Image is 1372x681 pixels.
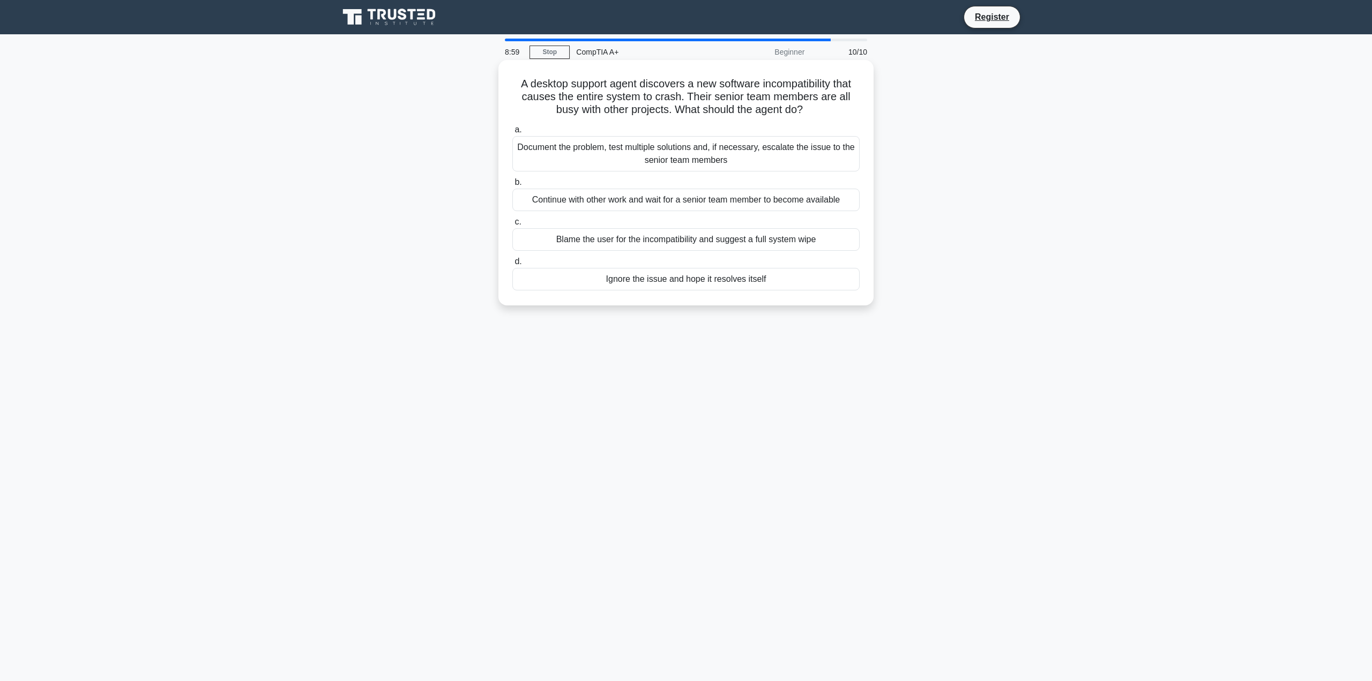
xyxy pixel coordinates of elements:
[512,136,860,171] div: Document the problem, test multiple solutions and, if necessary, escalate the issue to the senior...
[498,41,530,63] div: 8:59
[514,177,521,186] span: b.
[514,257,521,266] span: d.
[968,10,1016,24] a: Register
[511,77,861,117] h5: A desktop support agent discovers a new software incompatibility that causes the entire system to...
[514,217,521,226] span: c.
[514,125,521,134] span: a.
[570,41,717,63] div: CompTIA A+
[512,228,860,251] div: Blame the user for the incompatibility and suggest a full system wipe
[512,268,860,290] div: Ignore the issue and hope it resolves itself
[717,41,811,63] div: Beginner
[530,46,570,59] a: Stop
[811,41,874,63] div: 10/10
[512,189,860,211] div: Continue with other work and wait for a senior team member to become available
